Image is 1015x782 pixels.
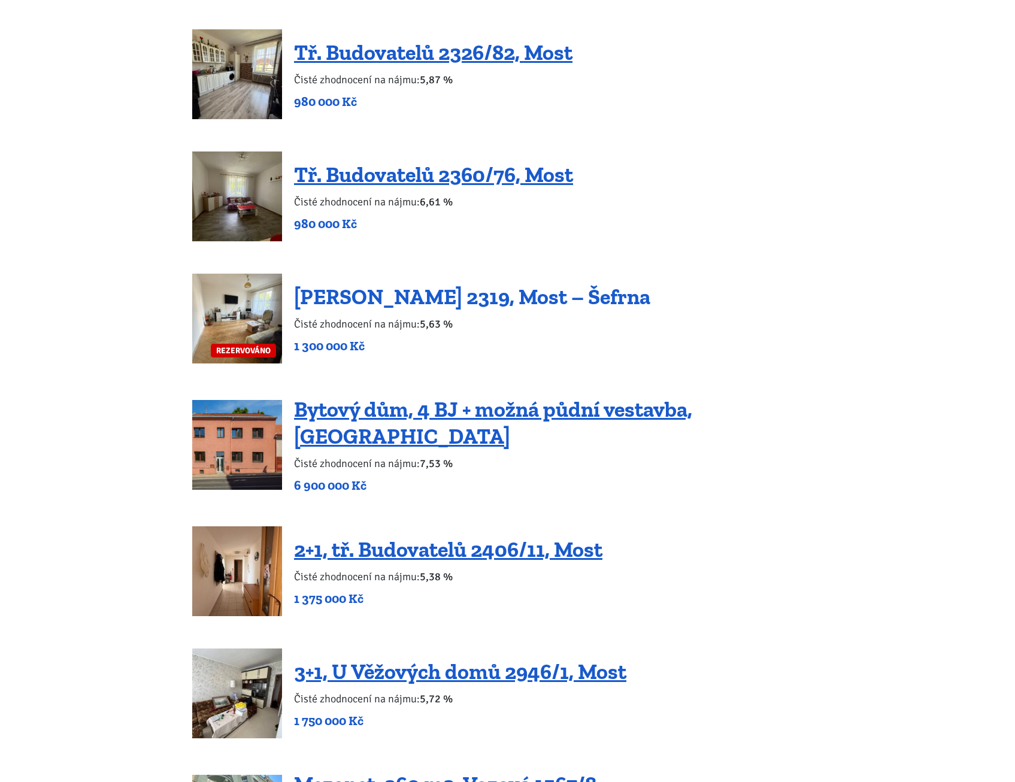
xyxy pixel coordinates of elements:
a: 2+1, tř. Budovatelů 2406/11, Most [294,537,602,562]
p: 1 300 000 Kč [294,338,650,354]
span: REZERVOVÁNO [211,344,276,357]
a: Tř. Budovatelů 2360/76, Most [294,162,573,187]
b: 5,38 % [420,570,453,583]
a: Tř. Budovatelů 2326/82, Most [294,40,572,65]
p: 980 000 Kč [294,93,572,110]
a: Bytový dům, 4 BJ + možná půdní vestavba, [GEOGRAPHIC_DATA] [294,396,692,449]
b: 5,87 % [420,73,453,86]
p: Čisté zhodnocení na nájmu: [294,71,572,88]
a: REZERVOVÁNO [192,274,282,363]
p: Čisté zhodnocení na nájmu: [294,690,626,707]
b: 6,61 % [420,195,453,208]
p: 6 900 000 Kč [294,477,823,494]
b: 7,53 % [420,457,453,470]
b: 5,72 % [420,692,453,705]
a: [PERSON_NAME] 2319, Most – Šefrna [294,284,650,310]
p: Čisté zhodnocení na nájmu: [294,316,650,332]
p: Čisté zhodnocení na nájmu: [294,568,602,585]
a: 3+1, U Věžových domů 2946/1, Most [294,659,626,684]
b: 5,63 % [420,317,453,331]
p: 1 375 000 Kč [294,590,602,607]
p: Čisté zhodnocení na nájmu: [294,455,823,472]
p: 1 750 000 Kč [294,713,626,729]
p: Čisté zhodnocení na nájmu: [294,193,573,210]
p: 980 000 Kč [294,216,573,232]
